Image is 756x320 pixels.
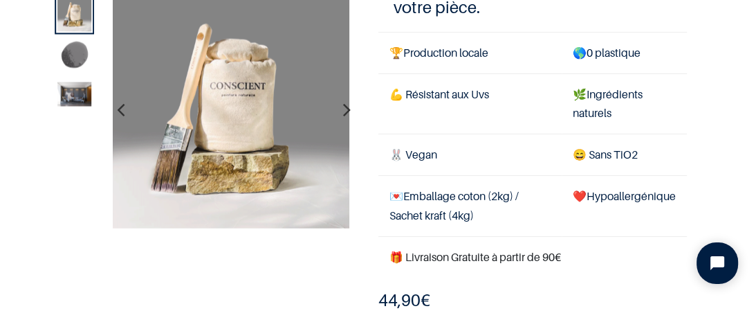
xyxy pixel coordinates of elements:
[378,176,562,236] td: Emballage coton (2kg) / Sachet kraft (4kg)
[562,32,688,73] td: 0 plastique
[685,231,750,296] iframe: Tidio Chat
[573,148,595,161] span: 😄 S
[389,189,403,203] span: 💌
[378,32,562,73] td: Production locale
[389,46,403,60] span: 🏆
[389,87,489,101] span: 💪 Résistant aux Uvs
[389,148,437,161] span: 🐰 Vegan
[562,176,688,236] td: ❤️Hypoallergénique
[389,250,561,264] font: 🎁 Livraison Gratuite à partir de 90€
[562,73,688,134] td: Ingrédients naturels
[573,87,587,101] span: 🌿
[378,290,430,310] b: €
[573,46,587,60] span: 🌎
[58,39,92,73] img: Product image
[58,82,92,106] img: Product image
[562,134,688,176] td: ans TiO2
[378,290,421,310] span: 44,90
